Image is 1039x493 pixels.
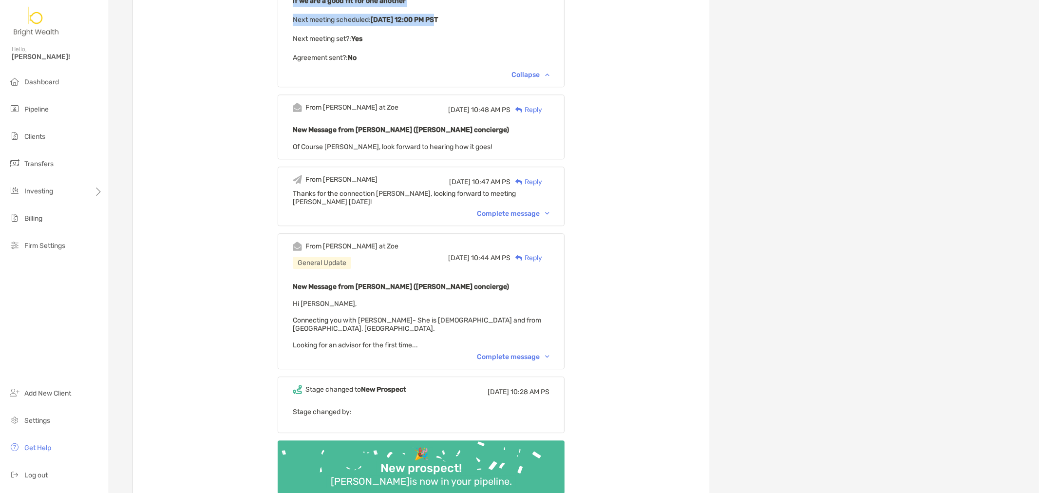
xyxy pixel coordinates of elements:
span: Of Course [PERSON_NAME], look forward to hearing how it goes! [293,143,492,151]
img: Chevron icon [545,73,549,76]
img: Event icon [293,242,302,251]
img: pipeline icon [9,103,20,114]
span: Firm Settings [24,242,65,250]
div: Thanks for the connection [PERSON_NAME], looking forward to meeting [PERSON_NAME] [DATE]! [293,190,549,206]
span: [DATE] [448,254,470,262]
div: Complete message [477,209,549,218]
div: [PERSON_NAME] is now in your pipeline. [327,475,516,487]
span: 10:48 AM PS [471,106,510,114]
img: Reply icon [515,107,523,113]
span: Get Help [24,444,51,452]
div: From [PERSON_NAME] [305,175,378,184]
img: get-help icon [9,441,20,453]
img: Zoe Logo [12,4,61,39]
p: Agreement sent? : [293,52,549,64]
div: Complete message [477,353,549,361]
span: Pipeline [24,105,49,114]
div: General Update [293,257,351,269]
img: Chevron icon [545,212,549,215]
p: Next meeting set? : [293,33,549,45]
img: Reply icon [515,179,523,185]
img: investing icon [9,185,20,196]
span: [PERSON_NAME]! [12,53,103,61]
span: 10:47 AM PS [472,178,510,186]
img: Event icon [293,103,302,112]
span: Transfers [24,160,54,168]
img: dashboard icon [9,76,20,87]
span: [DATE] [449,178,471,186]
b: New Message from [PERSON_NAME] ([PERSON_NAME] concierge) [293,283,509,291]
b: No [348,54,357,62]
img: logout icon [9,469,20,480]
div: 🎉 [410,447,433,461]
div: Reply [510,105,542,115]
span: Log out [24,471,48,479]
img: clients icon [9,130,20,142]
div: Reply [510,177,542,187]
p: Next meeting scheduled : [293,14,549,26]
span: Add New Client [24,389,71,398]
span: Clients [24,133,45,141]
img: add_new_client icon [9,387,20,398]
b: Yes [351,35,362,43]
p: Stage changed by: [293,406,549,418]
div: Reply [510,253,542,263]
span: Billing [24,214,42,223]
div: New prospect! [377,461,466,475]
span: Dashboard [24,78,59,86]
img: firm-settings icon [9,239,20,251]
img: Reply icon [515,255,523,261]
span: 10:44 AM PS [471,254,510,262]
div: Stage changed to [305,385,406,394]
b: [DATE] 12:00 PM PST [371,16,438,24]
img: settings icon [9,414,20,426]
span: Investing [24,187,53,195]
img: Event icon [293,385,302,394]
b: New Message from [PERSON_NAME] ([PERSON_NAME] concierge) [293,126,509,134]
span: [DATE] [448,106,470,114]
span: Hi [PERSON_NAME], Connecting you with [PERSON_NAME]- She is [DEMOGRAPHIC_DATA] and from [GEOGRAPH... [293,300,541,349]
div: From [PERSON_NAME] at Zoe [305,242,398,250]
img: Chevron icon [545,355,549,358]
b: New Prospect [361,385,406,394]
img: Event icon [293,175,302,184]
div: Collapse [511,71,549,79]
div: From [PERSON_NAME] at Zoe [305,103,398,112]
span: [DATE] [488,388,509,396]
img: transfers icon [9,157,20,169]
img: billing icon [9,212,20,224]
span: Settings [24,417,50,425]
span: 10:28 AM PS [510,388,549,396]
